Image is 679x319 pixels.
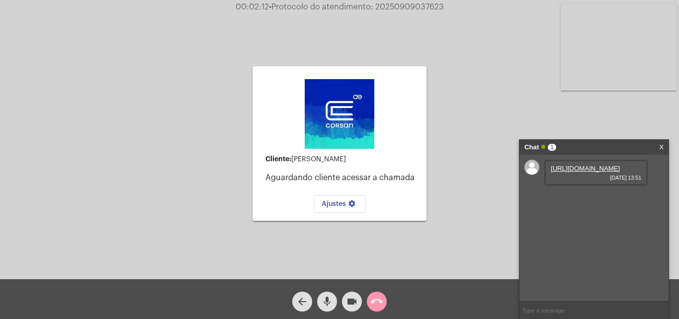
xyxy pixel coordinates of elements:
span: [DATE] 13:51 [551,175,641,181]
mat-icon: arrow_back [296,296,308,308]
mat-icon: videocam [346,296,358,308]
span: Ajustes [322,201,358,208]
a: X [659,140,664,155]
span: Online [541,145,545,149]
button: Ajustes [314,195,366,213]
strong: Chat [524,140,539,155]
mat-icon: mic [321,296,333,308]
span: • [269,3,271,11]
mat-icon: call_end [371,296,383,308]
div: [PERSON_NAME] [265,155,419,163]
span: 00:02:12 [236,3,269,11]
span: 1 [548,144,556,151]
p: Aguardando cliente acessar a chamada [265,173,419,182]
mat-icon: settings [346,200,358,212]
a: [URL][DOMAIN_NAME] [551,165,620,172]
img: d4669ae0-8c07-2337-4f67-34b0df7f5ae4.jpeg [305,79,374,149]
strong: Cliente: [265,155,291,162]
input: Type a message [519,302,669,319]
span: Protocolo do atendimento: 20250909037623 [269,3,444,11]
